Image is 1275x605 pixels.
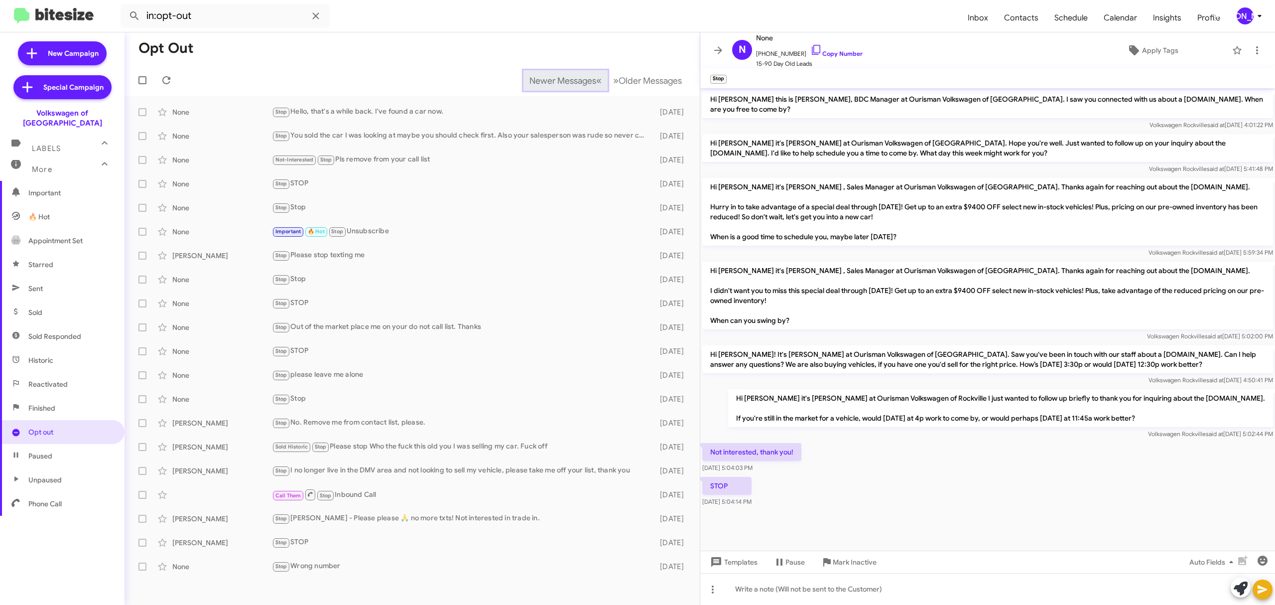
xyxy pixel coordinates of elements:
[275,324,287,330] span: Stop
[272,274,649,285] div: Stop
[1228,7,1264,24] button: [PERSON_NAME]
[1145,3,1189,32] span: Insights
[172,538,272,548] div: [PERSON_NAME]
[649,322,692,332] div: [DATE]
[649,227,692,237] div: [DATE]
[43,82,104,92] span: Special Campaign
[28,403,55,413] span: Finished
[272,298,649,309] div: STOP
[649,442,692,452] div: [DATE]
[172,275,272,285] div: None
[308,228,325,235] span: 🔥 Hot
[1147,332,1273,340] span: Volkswagen Rockville [DATE] 5:02:00 PM
[28,379,68,389] span: Reactivated
[649,131,692,141] div: [DATE]
[32,165,52,174] span: More
[1096,3,1145,32] a: Calendar
[702,134,1273,162] p: Hi [PERSON_NAME] it's [PERSON_NAME] at Ourisman Volkswagen of [GEOGRAPHIC_DATA]. Hope you're well...
[138,40,194,56] h1: Opt Out
[702,498,752,505] span: [DATE] 5:04:14 PM
[320,156,332,163] span: Stop
[996,3,1046,32] a: Contacts
[272,130,649,142] div: You sold the car I was looking at maybe you should check first. Also your salesperson was rude so...
[272,106,649,118] div: Hello, that's a while back. I've found a car now.
[700,553,765,571] button: Templates
[596,74,602,87] span: «
[272,561,649,572] div: Wrong number
[702,464,753,471] span: [DATE] 5:04:03 PM
[172,131,272,141] div: None
[1207,121,1225,129] span: said at
[649,346,692,356] div: [DATE]
[1148,430,1273,438] span: Volkswagen Rockville [DATE] 5:02:44 PM
[275,300,287,306] span: Stop
[272,513,649,524] div: [PERSON_NAME] - Please please 🙏 no more txts! Not interested in trade in.
[275,133,287,139] span: Stop
[172,466,272,476] div: [PERSON_NAME]
[523,70,608,91] button: Previous
[1237,7,1254,24] div: [PERSON_NAME]
[121,4,330,28] input: Search
[1206,430,1223,438] span: said at
[960,3,996,32] span: Inbox
[28,427,53,437] span: Opt out
[1149,121,1273,129] span: Volkswagen Rockville [DATE] 4:01:22 PM
[649,179,692,189] div: [DATE]
[649,490,692,500] div: [DATE]
[275,372,287,378] span: Stop
[272,321,649,333] div: Out of the market place me on your do not call list. Thanks
[275,204,287,211] span: Stop
[649,562,692,572] div: [DATE]
[32,144,61,153] span: Labels
[315,444,327,450] span: Stop
[1046,3,1096,32] a: Schedule
[172,418,272,428] div: [PERSON_NAME]
[702,443,801,461] p: Not interested, thank you!
[172,107,272,117] div: None
[649,275,692,285] div: [DATE]
[172,179,272,189] div: None
[28,212,50,222] span: 🔥 Hot
[18,41,107,65] a: New Campaign
[13,75,112,99] a: Special Campaign
[172,227,272,237] div: None
[1189,3,1228,32] a: Profile
[275,420,287,426] span: Stop
[833,553,877,571] span: Mark Inactive
[272,465,649,476] div: I no longer live in the DMV area and not looking to sell my vehicle, please take me off your list...
[649,107,692,117] div: [DATE]
[272,488,649,501] div: Inbound Call
[756,59,863,69] span: 15-90 Day Old Leads
[756,32,863,44] span: None
[702,90,1273,118] p: Hi [PERSON_NAME] this is [PERSON_NAME], BDC Manager at Ourisman Volkswagen of [GEOGRAPHIC_DATA]. ...
[320,492,332,499] span: Stop
[172,394,272,404] div: None
[1205,332,1222,340] span: said at
[172,514,272,524] div: [PERSON_NAME]
[607,70,688,91] button: Next
[272,154,649,165] div: Pls remove from your call list
[529,75,596,86] span: Newer Messages
[275,539,287,546] span: Stop
[172,155,272,165] div: None
[275,444,308,450] span: Sold Historic
[524,70,688,91] nav: Page navigation example
[275,348,287,354] span: Stop
[272,393,649,405] div: Stop
[785,553,805,571] span: Pause
[728,389,1273,427] p: Hi [PERSON_NAME] it's [PERSON_NAME] at Ourisman Volkswagen of Rockville I just wanted to follow u...
[1181,553,1245,571] button: Auto Fields
[275,228,301,235] span: Important
[1206,376,1224,384] span: said at
[272,417,649,429] div: No. Remove me from contact list, please.
[28,284,43,294] span: Sent
[28,355,53,365] span: Historic
[739,42,746,58] span: N
[28,451,52,461] span: Paused
[172,251,272,261] div: [PERSON_NAME]
[275,515,287,522] span: Stop
[702,178,1273,246] p: Hi [PERSON_NAME] it's [PERSON_NAME] , Sales Manager at Ourisman Volkswagen of [GEOGRAPHIC_DATA]. ...
[613,74,619,87] span: »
